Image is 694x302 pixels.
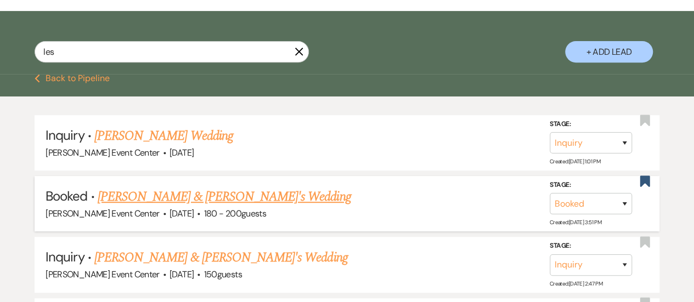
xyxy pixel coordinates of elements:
[565,41,653,62] button: + Add Lead
[550,118,632,130] label: Stage:
[98,187,351,207] a: [PERSON_NAME] & [PERSON_NAME]'s Wedding
[204,208,266,219] span: 180 - 200 guests
[35,74,110,83] button: Back to Pipeline
[550,158,600,165] span: Created: [DATE] 1:01 PM
[204,269,242,280] span: 150 guests
[170,269,194,280] span: [DATE]
[94,126,233,146] a: [PERSON_NAME] Wedding
[46,208,159,219] span: [PERSON_NAME] Event Center
[46,147,159,158] span: [PERSON_NAME] Event Center
[550,240,632,252] label: Stage:
[35,41,309,62] input: Search by name, event date, email address or phone number
[46,248,84,265] span: Inquiry
[46,187,87,204] span: Booked
[170,208,194,219] span: [DATE]
[170,147,194,158] span: [DATE]
[550,179,632,191] label: Stage:
[550,280,602,287] span: Created: [DATE] 2:47 PM
[46,127,84,144] span: Inquiry
[94,248,348,267] a: [PERSON_NAME] & [PERSON_NAME]'s Wedding
[46,269,159,280] span: [PERSON_NAME] Event Center
[550,219,601,226] span: Created: [DATE] 3:51 PM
